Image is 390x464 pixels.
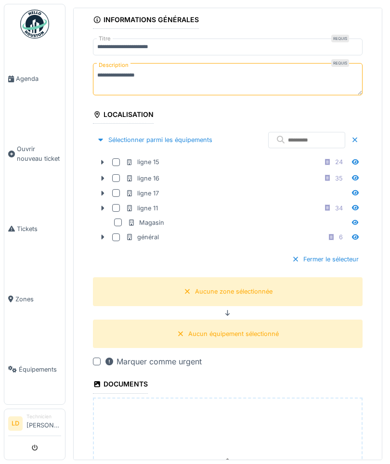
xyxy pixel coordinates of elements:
a: Zones [4,264,65,334]
a: Ouvrir nouveau ticket [4,114,65,193]
div: ligne 17 [126,189,159,198]
div: Sélectionner parmi les équipements [93,133,216,146]
span: Équipements [19,365,61,374]
label: Titre [97,35,113,43]
span: Tickets [17,224,61,233]
li: LD [8,416,23,431]
div: Aucun équipement sélectionné [188,329,279,338]
div: ligne 11 [126,204,158,213]
div: Documents [93,377,148,393]
a: Équipements [4,334,65,404]
span: Agenda [16,74,61,83]
div: ligne 15 [126,157,159,167]
div: 24 [335,157,343,167]
a: Agenda [4,44,65,114]
div: Technicien [26,413,61,420]
div: Requis [331,59,349,67]
div: général [126,232,159,242]
div: Requis [331,35,349,42]
div: Localisation [93,107,154,124]
div: 35 [335,174,343,183]
div: Informations générales [93,13,199,29]
div: 34 [335,204,343,213]
div: Fermer le sélecteur [288,253,363,266]
span: Zones [15,295,61,304]
div: Marquer comme urgent [104,356,202,367]
label: Description [97,59,130,71]
img: Badge_color-CXgf-gQk.svg [20,10,49,39]
div: 6 [339,232,343,242]
a: LD Technicien[PERSON_NAME] [8,413,61,436]
li: [PERSON_NAME] [26,413,61,434]
div: Aucune zone sélectionnée [195,287,273,296]
div: Magasin [128,218,164,227]
div: ligne 16 [126,174,159,183]
span: Ouvrir nouveau ticket [17,144,61,163]
a: Tickets [4,193,65,264]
